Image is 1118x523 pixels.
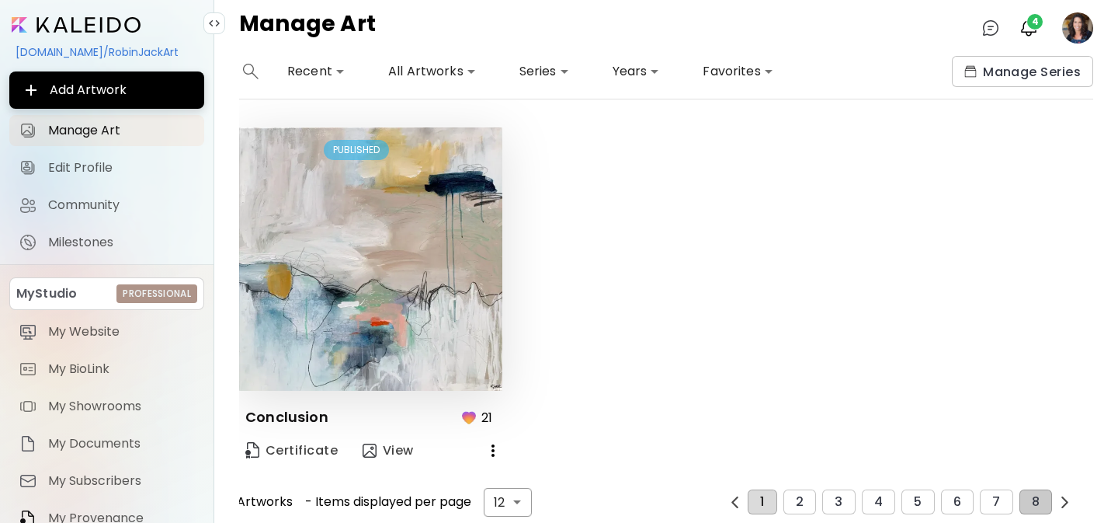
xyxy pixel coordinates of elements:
img: item [19,360,37,378]
a: CertificateCertificate [239,435,344,466]
img: bellIcon [1019,19,1038,37]
a: itemMy Subscribers [9,465,204,497]
span: 2 [796,495,804,509]
span: My BioLink [48,361,195,377]
div: 12 [484,488,532,517]
button: 3 [822,490,855,514]
img: collections [964,65,977,78]
h4: Manage Art [239,12,376,44]
img: item [19,472,37,490]
button: 8 [1019,490,1052,514]
button: Add Artwork [9,71,204,109]
span: Add Artwork [22,81,192,99]
div: [DOMAIN_NAME]/RobinJackArt [9,39,204,65]
span: 3 [835,495,842,509]
a: itemMy Website [9,316,204,347]
img: item [19,397,37,416]
button: 2 [783,490,816,514]
a: completeMilestones iconMilestones [9,227,204,258]
img: prev [729,497,741,508]
span: My Showrooms [48,399,195,414]
img: item [19,434,37,453]
span: Milestones [48,235,195,250]
div: Recent [281,59,351,84]
h6: Professional [123,287,191,301]
button: search [239,56,262,87]
p: 21 [481,408,492,427]
span: 8 [1032,495,1040,509]
div: All Artworks [382,59,482,84]
div: Series [513,59,575,84]
img: Manage Art icon [19,121,37,140]
span: View [363,442,414,459]
span: Manage Art [48,123,195,138]
button: 7 [980,490,1012,514]
span: Manage Series [964,64,1081,80]
div: Years [606,59,666,84]
a: itemMy Documents [9,428,204,459]
span: 6 [953,495,961,509]
img: collapse [208,17,220,30]
a: Manage Art iconManage Art [9,115,204,146]
img: view-art [363,444,377,458]
button: prev [725,493,745,512]
img: Edit Profile icon [19,159,37,177]
button: bellIcon4 [1016,15,1042,41]
img: chatIcon [981,19,1000,37]
img: favorites [460,408,478,427]
img: prev [1059,497,1071,508]
button: view-artView [356,435,420,466]
a: Community iconCommunity [9,190,204,221]
button: 4 [862,490,895,514]
span: 1 Artworks [230,495,293,509]
span: 4 [874,495,883,509]
img: thumbnail [239,127,502,391]
button: favorites21 [456,403,502,432]
button: prev [1055,493,1075,512]
a: itemMy BioLink [9,354,204,385]
span: My Subscribers [48,473,195,489]
button: 6 [941,490,974,514]
img: item [19,323,37,341]
button: collectionsManage Series [952,56,1093,87]
p: MyStudio [16,284,77,303]
a: itemMy Showrooms [9,391,204,422]
img: Community icon [19,196,37,214]
span: 7 [992,495,1000,509]
a: Edit Profile iconEdit Profile [9,152,204,183]
span: My Website [48,324,195,340]
div: PUBLISHED [324,140,389,160]
button: 1 [748,490,776,514]
span: Edit Profile [48,160,195,176]
span: - Items displayed per page [305,495,471,509]
span: My Documents [48,436,195,452]
button: 5 [901,490,934,514]
img: Certificate [245,442,259,458]
img: Milestones icon [19,233,37,252]
span: 5 [914,495,922,509]
span: 4 [1027,14,1043,30]
div: Favorites [696,59,779,84]
span: Community [48,197,195,213]
img: search [243,64,259,79]
span: 1 [760,495,764,509]
span: Certificate [245,442,338,459]
p: Conclusion [245,408,328,427]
